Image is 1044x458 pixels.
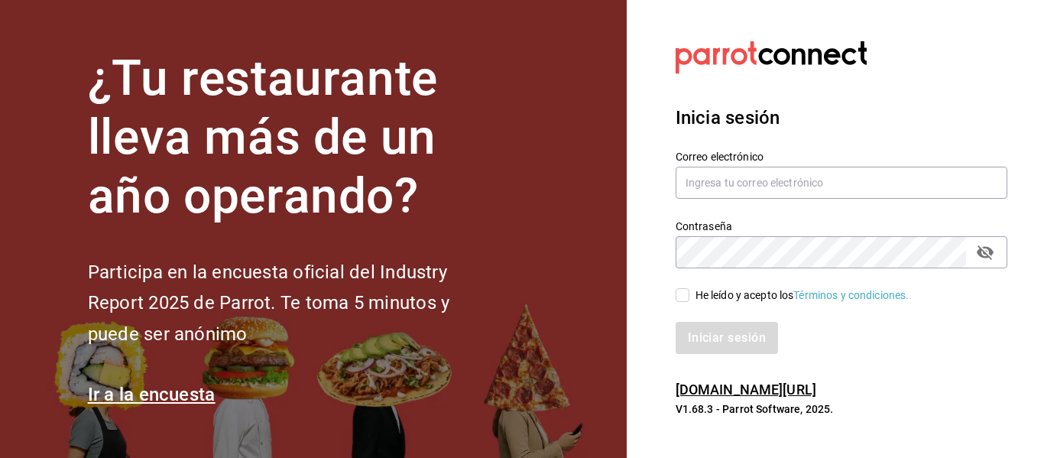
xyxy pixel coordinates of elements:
button: passwordField [972,239,998,265]
label: Correo electrónico [676,151,1007,162]
input: Ingresa tu correo electrónico [676,167,1007,199]
a: [DOMAIN_NAME][URL] [676,382,816,398]
h3: Inicia sesión [676,104,1007,132]
h2: Participa en la encuesta oficial del Industry Report 2025 de Parrot. Te toma 5 minutos y puede se... [88,257,501,350]
label: Contraseña [676,221,1007,232]
a: Ir a la encuesta [88,384,216,405]
h1: ¿Tu restaurante lleva más de un año operando? [88,50,501,226]
a: Términos y condiciones. [793,289,909,301]
p: V1.68.3 - Parrot Software, 2025. [676,401,1007,417]
div: He leído y acepto los [695,287,909,304]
